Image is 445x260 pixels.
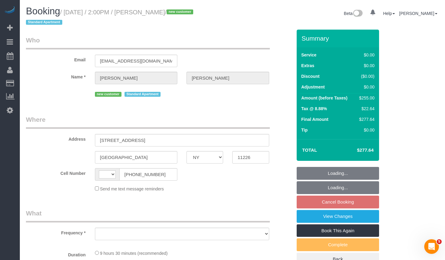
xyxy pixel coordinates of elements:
strong: Total [302,147,317,153]
legend: Where [26,115,270,129]
label: Duration [21,250,90,258]
label: Adjustment [301,84,325,90]
div: ($0.00) [357,73,374,79]
input: Cell Number [119,168,178,181]
legend: What [26,209,270,222]
a: [PERSON_NAME] [399,11,437,16]
a: View Changes [297,210,379,223]
label: Tax @ 8.88% [301,106,327,112]
iframe: Intercom live chat [424,239,439,254]
span: Booking [26,6,60,16]
label: Amount (before Taxes) [301,95,347,101]
img: Automaid Logo [4,6,16,15]
input: First Name [95,72,178,84]
div: $0.00 [357,52,374,58]
label: Final Amount [301,116,328,122]
input: City [95,151,178,164]
span: 9 hours 30 minutes (recommended) [100,251,168,256]
label: Email [21,55,90,63]
input: Email [95,55,178,67]
label: Frequency * [21,228,90,236]
label: Name * [21,72,90,80]
label: Service [301,52,317,58]
legend: Who [26,36,270,49]
input: Zip Code [232,151,269,164]
div: $255.00 [357,95,374,101]
label: Extras [301,63,314,69]
span: Send me text message reminders [100,186,164,191]
a: Book This Again [297,224,379,237]
small: / [DATE] / 2:00PM / [PERSON_NAME] [26,9,195,26]
h3: Summary [302,35,376,42]
span: Standard Apartment [125,92,161,97]
span: Standard Apartment [26,20,62,25]
input: Last Name [186,72,269,84]
label: Address [21,134,90,142]
label: Discount [301,73,320,79]
label: Cell Number [21,168,90,176]
span: 5 [437,239,442,244]
div: $22.64 [357,106,374,112]
a: Help [383,11,395,16]
div: $0.00 [357,63,374,69]
h4: $277.64 [339,148,374,153]
img: New interface [353,10,363,18]
div: $277.64 [357,116,374,122]
span: new customer [95,92,121,97]
div: $0.00 [357,127,374,133]
a: Beta [344,11,363,16]
label: Tip [301,127,308,133]
div: $0.00 [357,84,374,90]
span: new customer [167,9,193,14]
